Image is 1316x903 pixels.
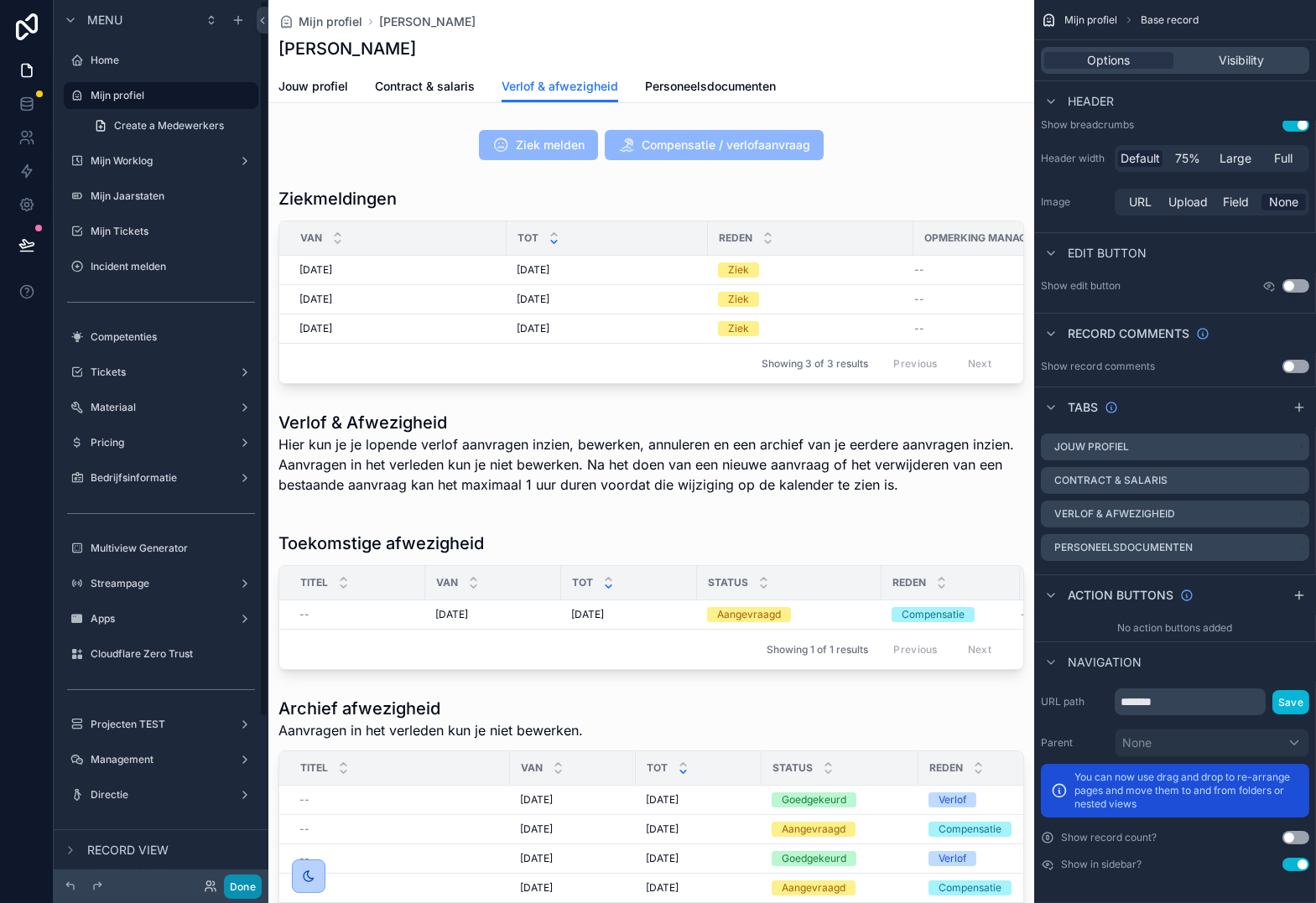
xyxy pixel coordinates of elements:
[1041,118,1134,132] div: Show breadcrumbs
[1219,52,1264,69] span: Visibility
[91,401,231,414] label: Materiaal
[91,788,231,802] label: Directie
[84,112,258,139] a: Create a Medewerkers
[64,47,258,74] a: Home
[64,394,258,421] a: Materiaal
[1068,654,1142,671] span: Navigation
[645,71,776,105] a: Personeelsdocumenten
[1275,150,1293,167] span: Full
[1041,360,1155,373] div: Show record comments
[91,577,231,590] label: Streampage
[91,647,255,661] label: Cloudflare Zero Trust
[91,366,231,379] label: Tickets
[1121,150,1160,167] span: Default
[1129,194,1152,210] span: URL
[91,225,255,238] label: Mijn Tickets
[1272,690,1309,714] button: Save
[64,429,258,456] a: Pricing
[1064,13,1117,27] span: Mijn profiel
[91,54,255,67] label: Home
[278,13,362,30] a: Mijn profiel
[1223,194,1249,210] span: Field
[224,874,262,899] button: Done
[64,82,258,109] a: Mijn profiel
[1122,734,1152,751] span: None
[1269,194,1298,210] span: None
[645,78,776,95] span: Personeelsdocumenten
[64,464,258,491] a: Bedrijfsinformatie
[64,253,258,280] a: Incident melden
[64,746,258,773] a: Management
[1061,858,1142,871] label: Show in sidebar?
[1115,729,1309,757] button: None
[1041,695,1108,708] label: URL path
[1068,399,1098,416] span: Tabs
[502,71,618,103] a: Verlof & afwezigheid
[1074,771,1299,811] p: You can now use drag and drop to re-arrange pages and move them to and from folders or nested views
[87,842,169,859] span: Record view
[91,189,255,203] label: Mijn Jaarstaten
[64,781,258,808] a: Directie
[91,260,255,273] label: Incident melden
[64,359,258,386] a: Tickets
[299,13,362,30] span: Mijn profiel
[1088,52,1131,69] span: Options
[64,324,258,350] a: Competenties
[1068,325,1189,342] span: Record comments
[1220,150,1252,167] span: Large
[1141,13,1199,27] span: Base record
[1034,615,1316,641] div: No action buttons added
[91,612,231,625] label: Apps
[91,154,231,168] label: Mijn Worklog
[379,13,476,30] a: [PERSON_NAME]
[1041,152,1108,165] label: Header width
[1068,587,1173,604] span: Action buttons
[1054,474,1168,487] label: Contract & salaris
[1054,507,1175,521] label: Verlof & afwezigheid
[64,148,258,174] a: Mijn Worklog
[64,711,258,738] a: Projecten TEST
[375,78,475,95] span: Contract & salaris
[375,71,475,105] a: Contract & salaris
[64,183,258,210] a: Mijn Jaarstaten
[91,436,231,449] label: Pricing
[1061,831,1157,844] label: Show record count?
[64,535,258,562] a: Multiview Generator
[64,605,258,632] a: Apps
[1068,245,1147,262] span: Edit button
[91,89,248,102] label: Mijn profiel
[91,330,255,344] label: Competenties
[1041,736,1108,750] label: Parent
[278,71,348,105] a: Jouw profiel
[1041,279,1121,293] label: Show edit button
[64,218,258,245] a: Mijn Tickets
[114,119,224,132] span: Create a Medewerkers
[1068,93,1114,110] span: Header
[1041,195,1108,209] label: Image
[91,718,231,731] label: Projecten TEST
[1176,150,1201,167] span: 75%
[278,37,416,60] h1: [PERSON_NAME]
[87,12,122,29] span: Menu
[64,570,258,597] a: Streampage
[1054,440,1129,454] label: Jouw profiel
[91,542,255,555] label: Multiview Generator
[278,78,348,95] span: Jouw profiel
[502,78,618,95] span: Verlof & afwezigheid
[1054,541,1193,554] label: Personeelsdocumenten
[91,471,231,485] label: Bedrijfsinformatie
[1168,194,1208,210] span: Upload
[91,753,231,766] label: Management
